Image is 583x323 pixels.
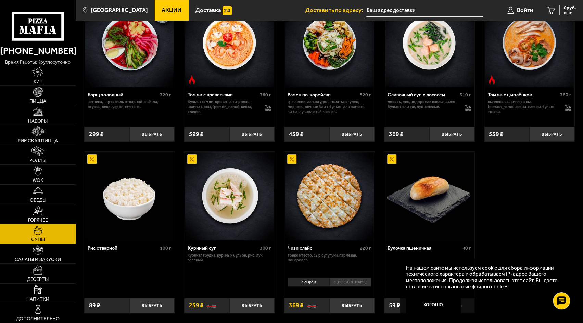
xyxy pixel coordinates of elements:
[560,92,571,98] span: 360 г
[462,245,471,251] span: 40 г
[188,245,258,251] div: Куриный суп
[260,245,271,251] span: 300 г
[287,154,296,164] img: Акционный
[88,92,158,98] div: Борщ холодный
[387,154,396,164] img: Акционный
[15,257,61,262] span: Салаты и закуски
[85,152,174,241] img: Рис отварной
[188,92,258,98] div: Том ям с креветками
[33,178,43,183] span: WOK
[89,131,104,137] span: 299 ₽
[288,278,329,286] li: с сыром
[89,302,100,309] span: 89 ₽
[160,245,171,251] span: 100 г
[88,245,158,251] div: Рис отварной
[289,131,304,137] span: 439 ₽
[188,253,271,262] p: куриная грудка, куриный бульон, рис, лук зеленый.
[529,127,574,141] button: Выбрать
[162,7,181,13] span: Акции
[189,302,204,309] span: 259 ₽
[184,152,274,241] a: АкционныйКуриный суп
[160,92,171,98] span: 320 г
[385,152,474,241] img: Булочка пшеничная
[29,99,46,104] span: Пицца
[406,296,461,314] button: Хорошо
[366,4,483,17] input: Ваш адрес доставки
[517,7,533,13] span: Войти
[91,7,148,13] span: [GEOGRAPHIC_DATA]
[27,277,49,282] span: Десерты
[223,6,232,15] img: 15daf4d41897b9f0e9f617042186c801.svg
[288,245,358,251] div: Чизи слайс
[329,278,371,286] li: с [PERSON_NAME]
[429,127,474,141] button: Выбрать
[129,298,175,313] button: Выбрать
[29,158,46,163] span: Роллы
[187,75,197,85] img: Острое блюдо
[360,92,371,98] span: 520 г
[388,245,461,251] div: Булочка пшеничная
[307,302,316,309] s: 422 ₽
[288,99,371,114] p: цыпленок, лапша удон, томаты, огурец, морковь, яичный блин, бульон для рамена, кинза, лук зеленый...
[384,152,474,241] a: АкционныйБулочка пшеничная
[28,119,48,124] span: Наборы
[28,218,48,223] span: Горячее
[31,237,45,242] span: Супы
[329,298,375,313] button: Выбрать
[87,154,97,164] img: Акционный
[229,298,275,313] button: Выбрать
[406,265,565,290] p: На нашем сайте мы используем cookie для сбора информации технического характера и обрабатываем IP...
[229,127,275,141] button: Выбрать
[288,92,358,98] div: Рамен по-корейски
[33,79,43,84] span: Хит
[26,297,49,302] span: Напитки
[189,131,204,137] span: 599 ₽
[284,152,374,241] a: АкционныйЧизи слайс
[185,152,274,241] img: Куриный суп
[389,131,404,137] span: 369 ₽
[30,198,46,203] span: Обеды
[188,99,259,114] p: бульон том ям, креветка тигровая, шампиньоны, [PERSON_NAME], кинза, сливки.
[389,302,400,309] span: 59 ₽
[195,7,221,13] span: Доставка
[487,99,559,114] p: цыпленок, шампиньоны, [PERSON_NAME], кинза, сливки, бульон том ям.
[16,316,60,321] span: Дополнительно
[260,92,271,98] span: 360 г
[88,99,171,109] p: ветчина, картофель отварной , свёкла, огурец, яйцо, укроп, сметана.
[289,302,304,309] span: 369 ₽
[460,92,471,98] span: 310 г
[284,276,374,294] div: 0
[285,152,374,241] img: Чизи слайс
[487,92,558,98] div: Том ям с цыплёнком
[564,5,576,10] span: 0 руб.
[305,7,366,13] span: Доставить по адресу:
[18,139,58,144] span: Римская пицца
[129,127,175,141] button: Выбрать
[487,75,496,85] img: Острое блюдо
[207,302,216,309] s: 289 ₽
[288,253,371,262] p: тонкое тесто, сыр сулугуни, пармезан, моцарелла.
[329,127,375,141] button: Выбрать
[187,154,197,164] img: Акционный
[489,131,504,137] span: 539 ₽
[360,245,371,251] span: 220 г
[564,11,576,15] span: 0 шт.
[388,92,458,98] div: Сливочный суп с лососем
[388,99,459,109] p: лосось, рис, водоросли вакамэ, мисо бульон, сливки, лук зеленый.
[84,152,174,241] a: АкционныйРис отварной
